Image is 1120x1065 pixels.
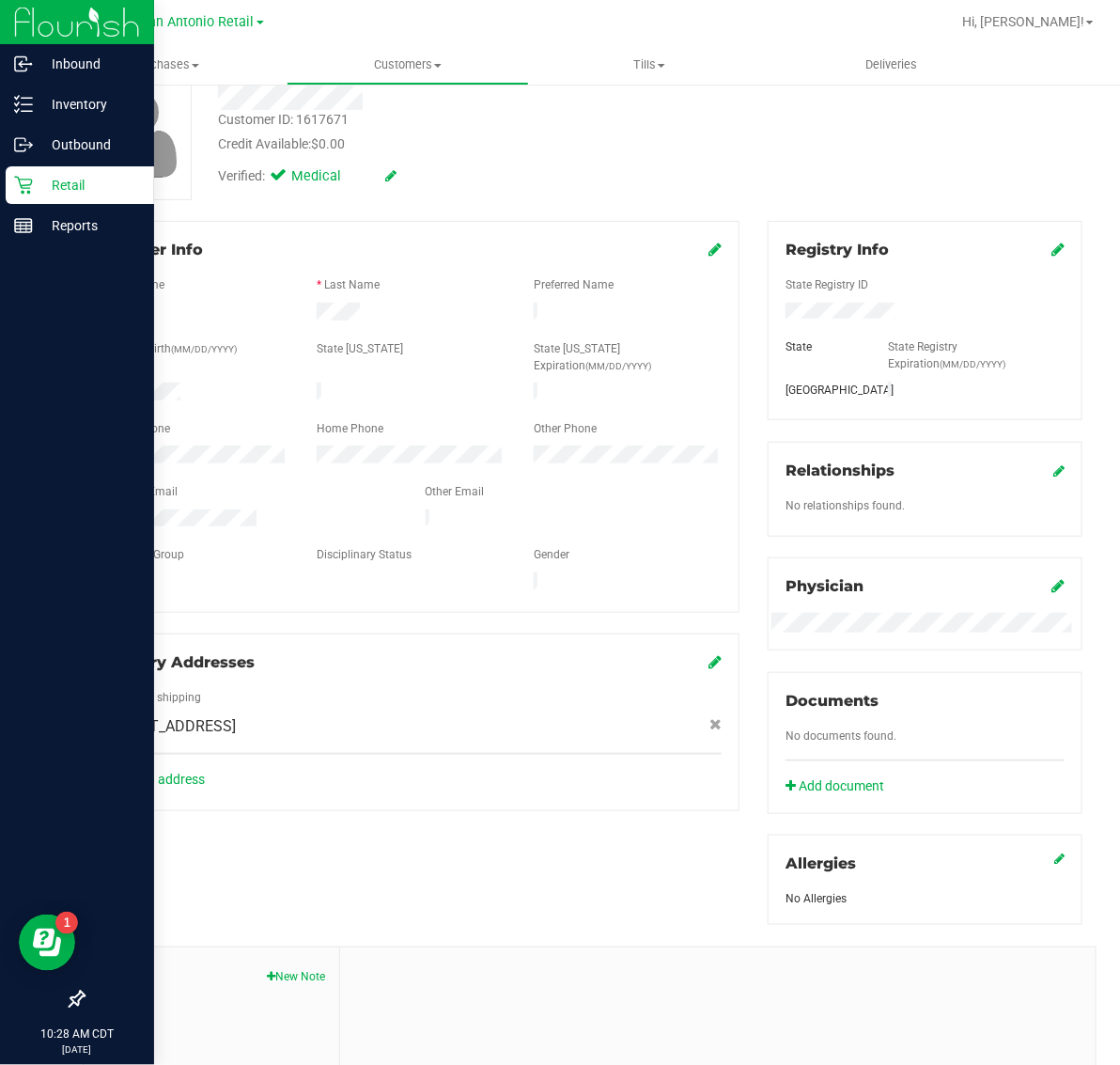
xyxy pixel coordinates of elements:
[770,45,1012,85] a: Deliveries
[534,420,597,437] label: Other Phone
[771,338,874,355] div: State
[317,546,412,563] label: Disciplinary Status
[14,216,33,235] inline-svg: Reports
[840,56,942,73] span: Deliveries
[33,214,146,237] p: Reports
[218,134,704,154] div: Credit Available:
[529,45,770,85] a: Tills
[317,420,383,437] label: Home Phone
[98,962,325,984] span: Notes
[534,340,722,374] label: State [US_STATE] Expiration
[218,166,397,187] div: Verified:
[786,462,894,479] span: Relationships
[288,56,527,73] span: Customers
[771,382,874,399] div: [GEOGRAPHIC_DATA]
[530,56,770,73] span: Tills
[45,45,287,85] a: Purchases
[585,361,651,371] span: (MM/DD/YYYY)
[8,1042,146,1057] p: [DATE]
[14,135,33,154] inline-svg: Outbound
[14,95,33,114] inline-svg: Inventory
[55,912,78,934] iframe: Resource center unread badge
[19,915,75,971] iframe: Resource center
[786,776,894,796] a: Add document
[786,692,879,710] span: Documents
[786,729,896,743] span: No documents found.
[8,1026,146,1042] p: 10:28 AM CDT
[108,340,237,357] label: Date of Birth
[120,14,255,30] span: TX San Antonio Retail
[311,136,345,151] span: $0.00
[534,276,614,293] label: Preferred Name
[287,45,528,85] a: Customers
[46,56,286,73] span: Purchases
[786,497,905,514] label: No relationships found.
[291,166,366,187] span: Medical
[786,276,868,293] label: State Registry ID
[962,14,1084,29] span: Hi, [PERSON_NAME]!
[101,653,255,671] span: Delivery Addresses
[317,340,403,357] label: State [US_STATE]
[218,110,349,130] div: Customer ID: 1617671
[426,483,485,500] label: Other Email
[171,344,237,354] span: (MM/DD/YYYY)
[940,359,1005,369] span: (MM/DD/YYYY)
[33,53,146,75] p: Inbound
[14,176,33,195] inline-svg: Retail
[786,854,856,872] span: Allergies
[786,241,889,258] span: Registry Info
[324,276,380,293] label: Last Name
[33,174,146,196] p: Retail
[888,338,1065,372] label: State Registry Expiration
[33,133,146,156] p: Outbound
[33,93,146,116] p: Inventory
[101,715,236,738] span: [STREET_ADDRESS]
[267,968,325,985] button: New Note
[786,577,863,595] span: Physician
[14,55,33,73] inline-svg: Inbound
[786,890,1065,907] div: No Allergies
[534,546,569,563] label: Gender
